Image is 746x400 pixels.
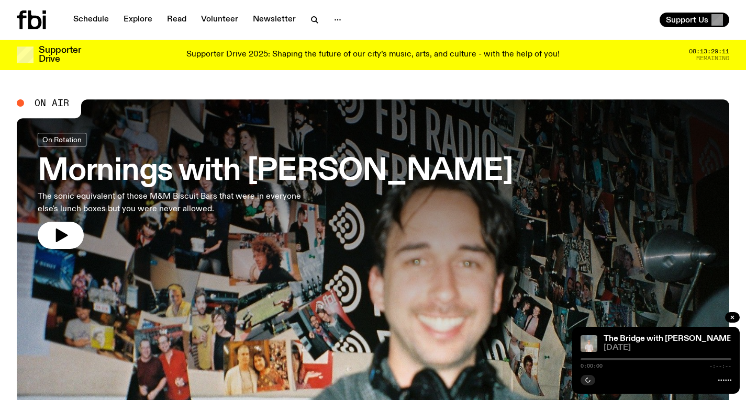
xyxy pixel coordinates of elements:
[35,98,69,108] span: On Air
[42,135,82,143] span: On Rotation
[67,13,115,27] a: Schedule
[581,335,597,352] img: Mara stands in front of a frosted glass wall wearing a cream coloured t-shirt and black glasses. ...
[666,15,708,25] span: Support Us
[689,49,729,54] span: 08:13:29:11
[161,13,193,27] a: Read
[117,13,159,27] a: Explore
[39,46,81,64] h3: Supporter Drive
[604,344,731,352] span: [DATE]
[186,50,560,60] p: Supporter Drive 2025: Shaping the future of our city’s music, arts, and culture - with the help o...
[38,133,513,249] a: Mornings with [PERSON_NAME]The sonic equivalent of those M&M Biscuit Bars that were in everyone e...
[38,157,513,186] h3: Mornings with [PERSON_NAME]
[38,190,306,215] p: The sonic equivalent of those M&M Biscuit Bars that were in everyone else's lunch boxes but you w...
[195,13,244,27] a: Volunteer
[247,13,302,27] a: Newsletter
[696,55,729,61] span: Remaining
[660,13,729,27] button: Support Us
[709,363,731,369] span: -:--:--
[581,363,603,369] span: 0:00:00
[604,335,734,343] a: The Bridge with [PERSON_NAME]
[38,133,86,146] a: On Rotation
